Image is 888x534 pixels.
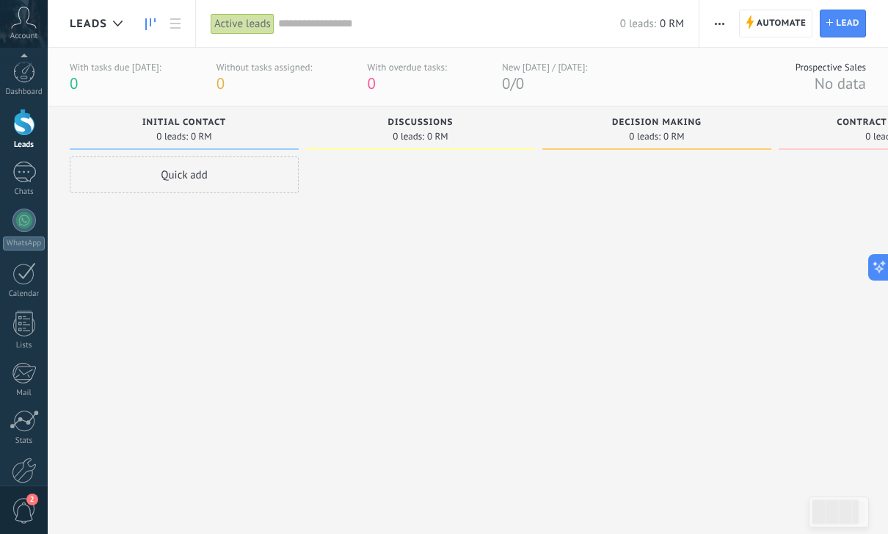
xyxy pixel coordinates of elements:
[815,73,866,93] span: No data
[156,132,188,141] span: 0 leads:
[3,289,46,299] div: Calendar
[836,10,859,37] span: Lead
[3,237,45,250] div: WhatsApp
[216,61,313,73] div: Without tasks assigned:
[211,13,274,35] div: Active leads
[3,140,46,150] div: Leads
[502,61,587,73] div: New [DATE] / [DATE]:
[550,118,764,130] div: Decision making
[387,118,453,128] span: Discussions
[70,17,107,31] span: Leads
[3,187,46,197] div: Chats
[510,73,515,93] span: /
[163,10,188,38] a: List
[26,494,38,505] span: 2
[393,132,424,141] span: 0 leads:
[757,10,806,37] span: Automate
[709,10,730,37] button: More
[739,10,812,37] a: Automate
[3,436,46,446] div: Stats
[502,73,510,93] span: 0
[77,118,291,130] div: Initial contact
[70,156,299,193] div: Quick add
[796,61,866,73] div: Prospective Sales
[3,389,46,398] div: Mail
[663,132,685,141] span: 0 RM
[368,61,447,73] div: With overdue tasks:
[70,73,78,93] span: 0
[142,118,226,128] span: Initial contact
[820,10,866,37] a: Lead
[313,118,528,130] div: Discussions
[612,118,702,128] span: Decision making
[70,61,161,73] div: With tasks due [DATE]:
[660,17,684,31] span: 0 RM
[368,73,376,93] span: 0
[427,132,448,141] span: 0 RM
[191,132,212,141] span: 0 RM
[10,32,37,41] span: Account
[138,10,163,38] a: Leads
[516,73,524,93] span: 0
[216,73,225,93] span: 0
[3,341,46,350] div: Lists
[3,87,46,97] div: Dashboard
[629,132,660,141] span: 0 leads:
[620,17,656,31] span: 0 leads:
